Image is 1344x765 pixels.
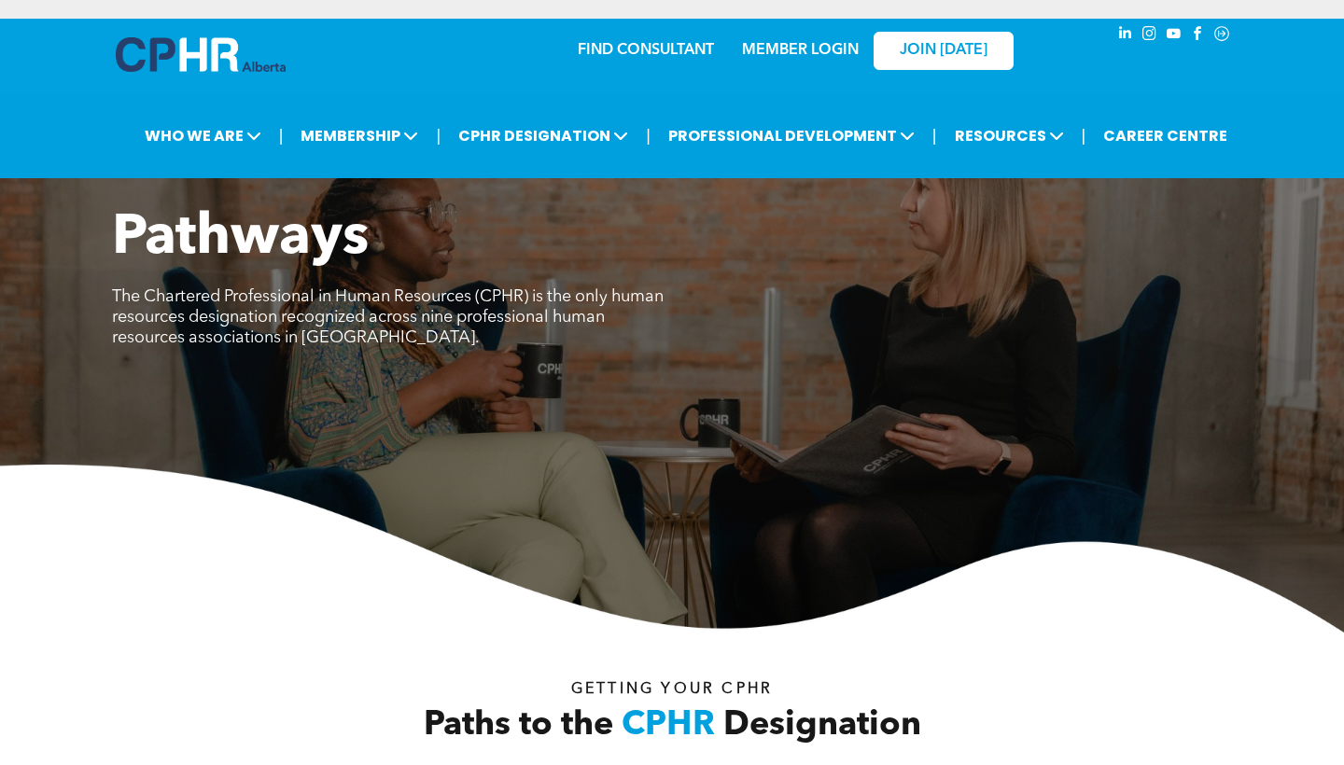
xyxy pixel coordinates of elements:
[646,117,651,155] li: |
[112,288,664,346] span: The Chartered Professional in Human Resources (CPHR) is the only human resources designation reco...
[578,43,714,58] a: FIND CONSULTANT
[1211,23,1232,49] a: Social network
[436,117,441,155] li: |
[723,709,921,743] span: Designation
[932,117,937,155] li: |
[139,118,267,153] span: WHO WE ARE
[742,43,859,58] a: MEMBER LOGIN
[900,42,987,60] span: JOIN [DATE]
[295,118,424,153] span: MEMBERSHIP
[279,117,284,155] li: |
[453,118,634,153] span: CPHR DESIGNATION
[112,211,369,267] span: Pathways
[874,32,1014,70] a: JOIN [DATE]
[949,118,1070,153] span: RESOURCES
[1187,23,1208,49] a: facebook
[1098,118,1233,153] a: CAREER CENTRE
[571,682,773,697] span: Getting your Cphr
[1139,23,1159,49] a: instagram
[622,709,715,743] span: CPHR
[663,118,920,153] span: PROFESSIONAL DEVELOPMENT
[1114,23,1135,49] a: linkedin
[1082,117,1086,155] li: |
[1163,23,1183,49] a: youtube
[116,37,286,72] img: A blue and white logo for cp alberta
[424,709,613,743] span: Paths to the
